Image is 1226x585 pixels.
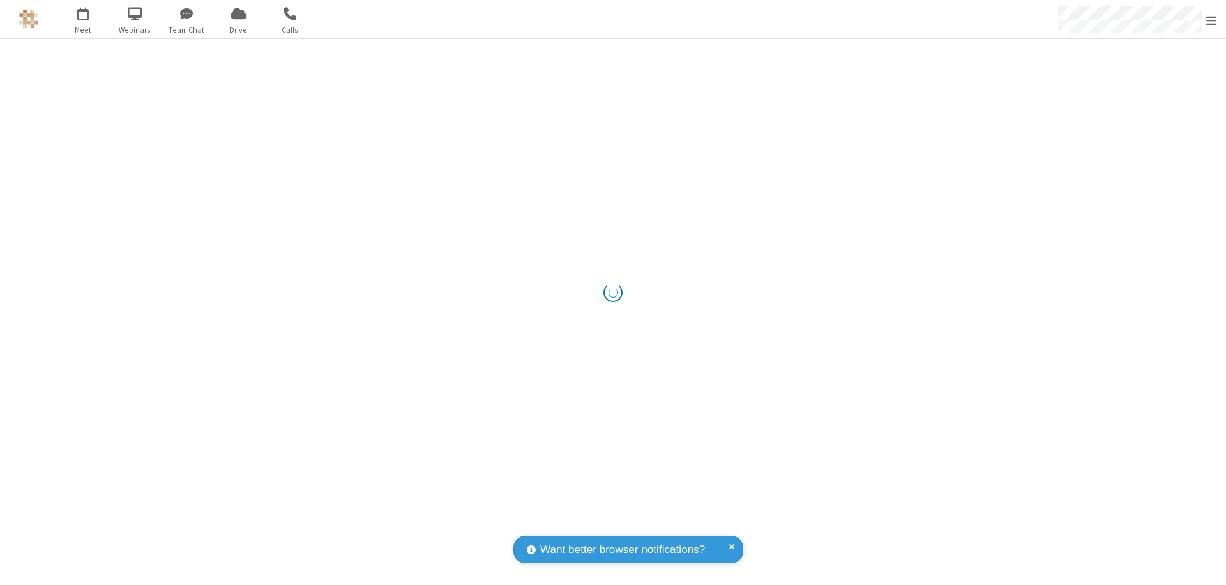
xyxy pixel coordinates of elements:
[111,24,159,36] span: Webinars
[266,24,314,36] span: Calls
[540,542,705,558] span: Want better browser notifications?
[163,24,211,36] span: Team Chat
[215,24,262,36] span: Drive
[59,24,107,36] span: Meet
[19,10,38,29] img: QA Selenium DO NOT DELETE OR CHANGE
